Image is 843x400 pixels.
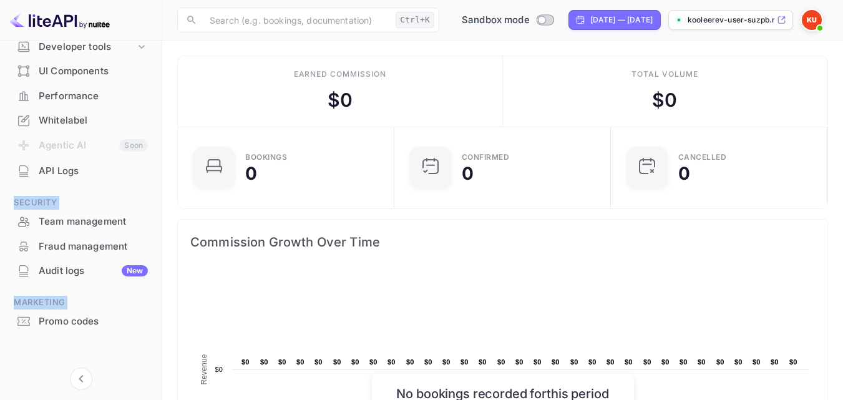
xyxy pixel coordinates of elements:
text: $0 [570,358,578,366]
text: $0 [351,358,359,366]
div: Developer tools [39,40,135,54]
text: $0 [296,358,305,366]
text: $0 [314,358,323,366]
a: Team management [7,210,154,233]
text: Revenue [200,354,208,384]
text: $0 [771,358,779,366]
text: $0 [734,358,743,366]
a: UI Components [7,59,154,82]
div: Whitelabel [7,109,154,133]
text: $0 [625,358,633,366]
div: Confirmed [462,154,510,161]
span: Security [7,196,154,210]
div: Ctrl+K [396,12,434,28]
div: UI Components [39,64,148,79]
div: UI Components [7,59,154,84]
div: API Logs [7,159,154,183]
text: $0 [716,358,724,366]
div: Audit logs [39,264,148,278]
text: $0 [680,358,688,366]
div: Bookings [245,154,287,161]
text: $0 [643,358,651,366]
span: Commission Growth Over Time [190,232,815,252]
a: Whitelabel [7,109,154,132]
span: Marketing [7,296,154,310]
img: LiteAPI logo [10,10,110,30]
text: $0 [789,358,797,366]
div: $ 0 [652,86,677,114]
a: API Logs [7,159,154,182]
text: $0 [460,358,469,366]
input: Search (e.g. bookings, documentation) [202,7,391,32]
a: Promo codes [7,310,154,333]
text: $0 [333,358,341,366]
p: kooleerev-user-suzpb.n... [688,14,774,26]
text: $0 [387,358,396,366]
button: Collapse navigation [70,368,92,390]
text: $0 [424,358,432,366]
div: Developer tools [7,36,154,58]
div: Team management [7,210,154,234]
a: Fraud management [7,235,154,258]
text: $0 [260,358,268,366]
a: Audit logsNew [7,259,154,282]
div: Fraud management [7,235,154,259]
div: API Logs [39,164,148,178]
text: $0 [278,358,286,366]
text: $0 [698,358,706,366]
text: $0 [497,358,505,366]
div: CANCELLED [678,154,727,161]
div: Total volume [631,69,698,80]
div: Promo codes [39,315,148,329]
a: Performance [7,84,154,107]
text: $0 [215,366,223,373]
div: Fraud management [39,240,148,254]
text: $0 [406,358,414,366]
text: $0 [552,358,560,366]
div: Switch to Production mode [457,13,558,27]
div: Earned commission [294,69,386,80]
div: 0 [462,165,474,182]
text: $0 [607,358,615,366]
div: 0 [678,165,690,182]
div: Performance [7,84,154,109]
text: $0 [442,358,451,366]
div: Promo codes [7,310,154,334]
text: $0 [369,358,378,366]
div: Whitelabel [39,114,148,128]
div: New [122,265,148,276]
text: $0 [661,358,670,366]
div: Audit logsNew [7,259,154,283]
img: KooLeeRev User [802,10,822,30]
text: $0 [753,358,761,366]
text: $0 [515,358,524,366]
div: 0 [245,165,257,182]
text: $0 [479,358,487,366]
text: $0 [588,358,597,366]
text: $0 [241,358,250,366]
div: Team management [39,215,148,229]
span: Sandbox mode [462,13,530,27]
div: $ 0 [328,86,353,114]
div: [DATE] — [DATE] [590,14,653,26]
div: Performance [39,89,148,104]
text: $0 [534,358,542,366]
